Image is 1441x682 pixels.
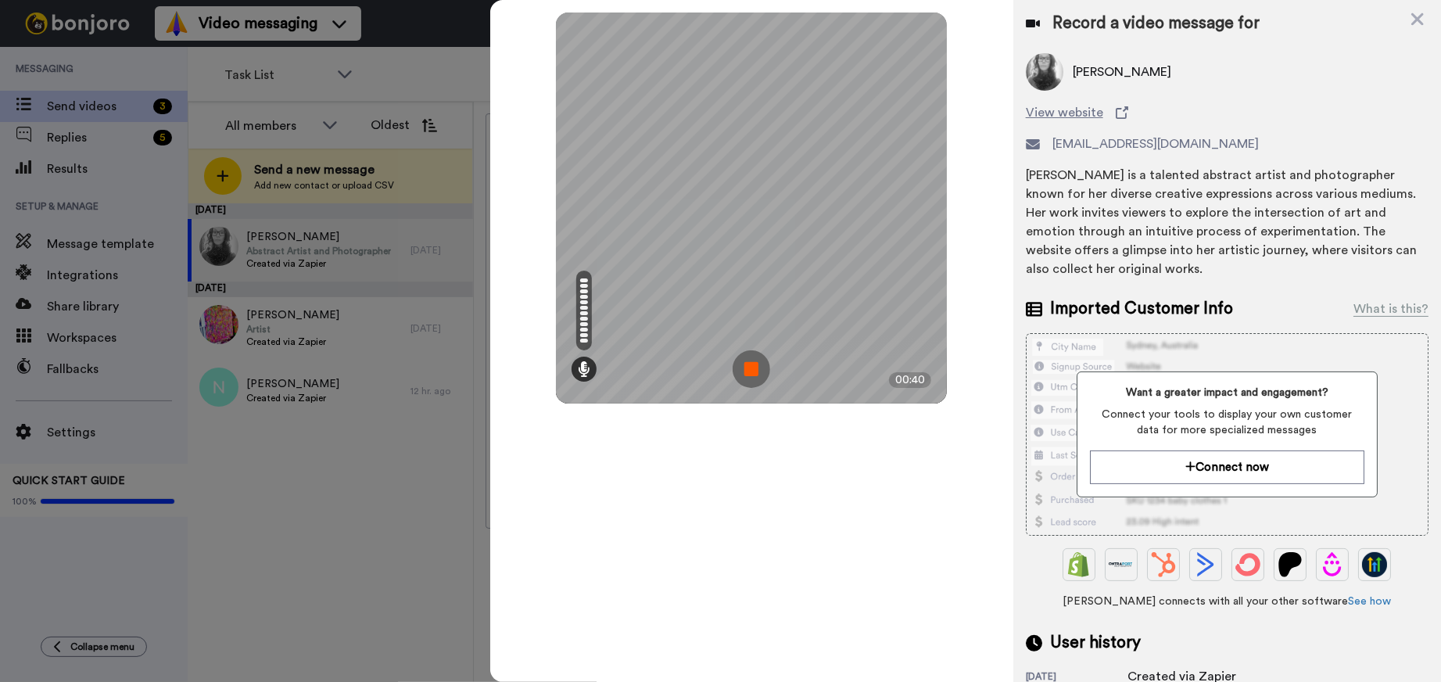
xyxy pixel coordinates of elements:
[1353,300,1428,318] div: What is this?
[1151,552,1176,577] img: Hubspot
[889,372,931,388] div: 00:40
[1235,552,1260,577] img: ConvertKit
[1026,166,1428,278] div: [PERSON_NAME] is a talented abstract artist and photographer known for her diverse creative expre...
[1026,103,1103,122] span: View website
[733,350,770,388] img: ic_record_stop.svg
[1193,552,1218,577] img: ActiveCampaign
[1362,552,1387,577] img: GoHighLevel
[1052,135,1259,153] span: [EMAIL_ADDRESS][DOMAIN_NAME]
[1320,552,1345,577] img: Drip
[1090,385,1364,400] span: Want a greater impact and engagement?
[1026,103,1428,122] a: View website
[1050,297,1233,321] span: Imported Customer Info
[1066,552,1092,577] img: Shopify
[1278,552,1303,577] img: Patreon
[1090,450,1364,484] button: Connect now
[1109,552,1134,577] img: Ontraport
[1026,594,1428,609] span: [PERSON_NAME] connects with all your other software
[1090,407,1364,438] span: Connect your tools to display your own customer data for more specialized messages
[1348,596,1391,607] a: See how
[1050,631,1141,655] span: User history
